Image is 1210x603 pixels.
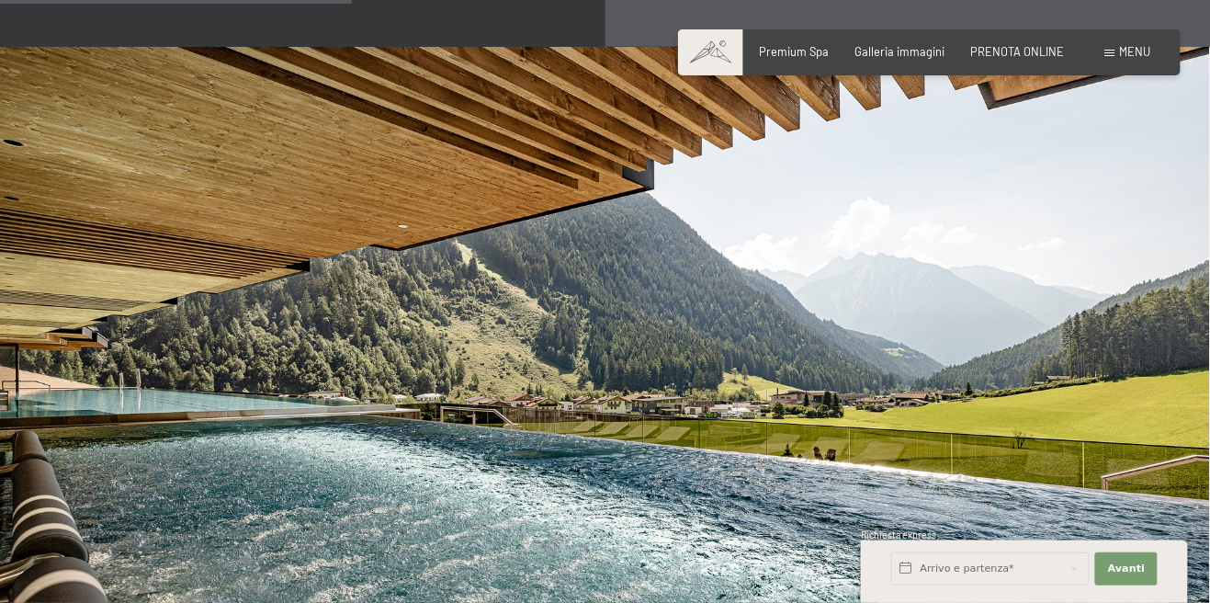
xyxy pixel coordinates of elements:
[855,44,945,59] a: Galleria immagini
[861,529,936,540] span: Richiesta express
[971,44,1065,59] a: PRENOTA ONLINE
[1108,562,1145,576] span: Avanti
[760,44,830,59] a: Premium Spa
[1095,552,1158,586] button: Avanti
[1120,44,1151,59] span: Menu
